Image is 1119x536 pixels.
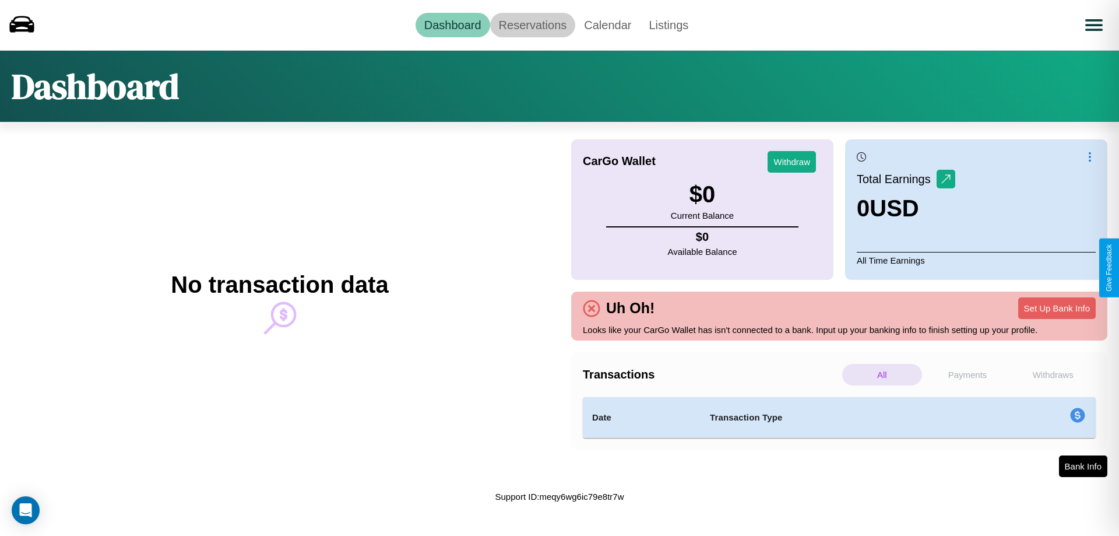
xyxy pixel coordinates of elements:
p: Current Balance [671,208,734,223]
h3: $ 0 [671,181,734,208]
a: Dashboard [416,13,490,37]
h4: Date [592,411,691,425]
p: Withdraws [1013,364,1093,386]
a: Listings [640,13,697,37]
div: Open Intercom Messenger [12,496,40,524]
a: Reservations [490,13,576,37]
h4: CarGo Wallet [583,155,656,168]
button: Open menu [1078,9,1110,41]
h4: Transaction Type [710,411,974,425]
a: Calendar [575,13,640,37]
p: Looks like your CarGo Wallet has isn't connected to a bank. Input up your banking info to finish ... [583,322,1096,338]
h4: Transactions [583,368,839,381]
h3: 0 USD [857,195,955,222]
p: All Time Earnings [857,252,1096,268]
p: Available Balance [668,244,737,260]
p: Payments [928,364,1008,386]
h4: $ 0 [668,230,737,244]
h2: No transaction data [171,272,388,298]
h4: Uh Oh! [600,300,660,317]
h1: Dashboard [12,62,179,110]
table: simple table [583,397,1096,438]
button: Withdraw [768,151,816,173]
p: Support ID: meqy6wg6ic79e8tr7w [495,489,624,505]
button: Bank Info [1059,456,1107,477]
button: Set Up Bank Info [1018,297,1096,319]
div: Give Feedback [1105,244,1113,292]
p: All [842,364,922,386]
p: Total Earnings [857,169,937,190]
